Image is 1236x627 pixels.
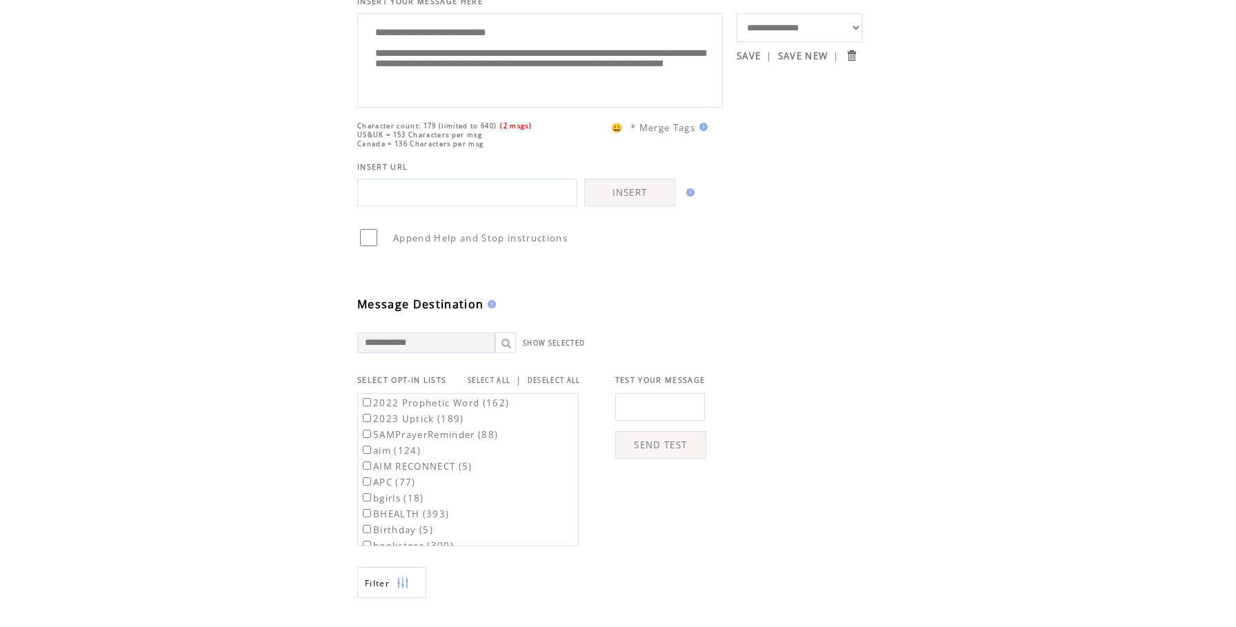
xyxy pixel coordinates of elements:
[397,568,409,599] img: filters.png
[468,376,510,385] a: SELECT ALL
[363,493,371,501] input: bgirls (18)
[630,121,695,134] span: * Merge Tags
[360,508,449,520] label: BHEALTH (393)
[363,398,371,406] input: 2022 Prophetic Word (162)
[778,50,828,62] a: SAVE NEW
[360,492,424,504] label: bgirls (18)
[363,446,371,454] input: aim (124)
[695,123,708,131] img: help.gif
[365,577,390,589] span: Show filters
[682,188,695,197] img: help.gif
[615,431,706,459] a: SEND TEST
[357,139,484,148] span: Canada = 136 Characters per msg
[360,539,454,552] label: bookstore (390)
[363,509,371,517] input: BHEALTH (393)
[584,179,675,206] a: INSERT
[528,376,581,385] a: DESELECT ALL
[360,397,509,409] label: 2022 Prophetic Word (162)
[363,477,371,486] input: APC (77)
[360,476,416,488] label: APC (77)
[360,460,472,472] label: AIM RECONNECT (5)
[363,461,371,470] input: AIM RECONNECT (5)
[360,428,498,441] label: 5AMPrayerReminder (88)
[357,375,446,385] span: SELECT OPT-IN LISTS
[523,339,585,348] a: SHOW SELECTED
[516,374,521,386] span: |
[766,50,772,62] span: |
[363,541,371,549] input: bookstore (390)
[484,300,496,308] img: help.gif
[833,50,839,62] span: |
[615,375,706,385] span: TEST YOUR MESSAGE
[500,121,532,130] span: (2 msgs)
[360,444,421,457] label: aim (124)
[360,524,433,536] label: Birthday (5)
[393,232,568,244] span: Append Help and Stop instructions
[363,525,371,533] input: Birthday (5)
[363,414,371,422] input: 2023 Uptick (189)
[357,121,497,130] span: Character count: 179 (limited to 640)
[357,130,482,139] span: US&UK = 153 Characters per msg
[363,430,371,438] input: 5AMPrayerReminder (88)
[360,412,464,425] label: 2023 Uptick (189)
[845,49,858,62] input: Submit
[611,121,624,134] span: 😀
[357,297,484,312] span: Message Destination
[357,567,426,598] a: Filter
[737,50,761,62] a: SAVE
[357,162,408,172] span: INSERT URL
